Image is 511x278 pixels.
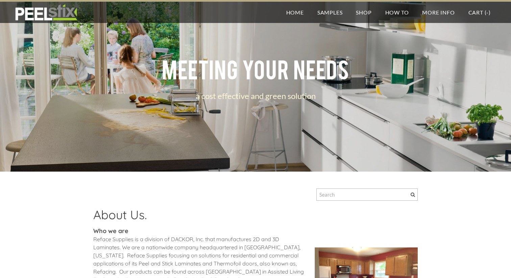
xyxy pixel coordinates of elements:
[462,2,497,23] a: Cart (-)
[411,193,415,197] span: Search
[316,188,418,201] input: Search
[196,91,316,101] font: a cost effective and green solution
[14,4,79,21] img: REFACE SUPPLIES
[279,2,311,23] a: Home
[486,9,489,16] span: -
[349,2,378,23] a: Shop
[379,2,416,23] a: How To
[311,2,349,23] a: Samples
[415,2,461,23] a: More Info
[93,207,305,227] h2: About Us.
[162,54,349,82] span: meeting your needs
[93,227,128,235] strong: Who we are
